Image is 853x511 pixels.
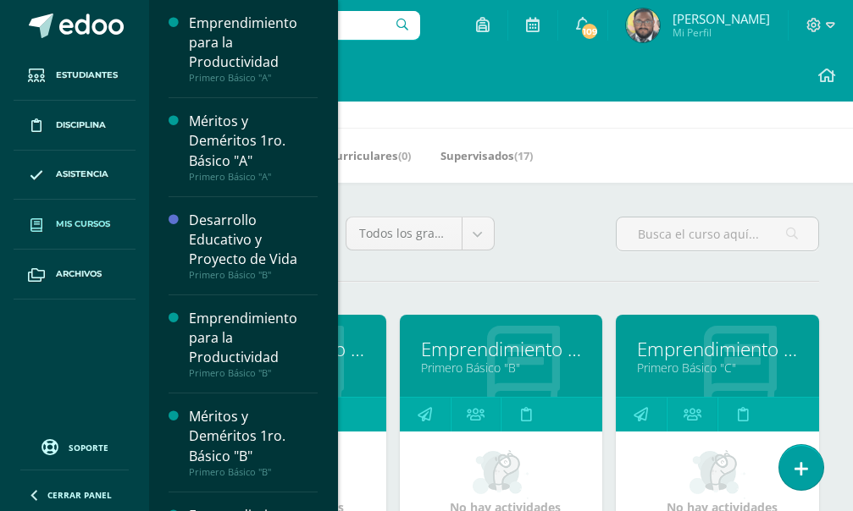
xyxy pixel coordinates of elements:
[56,267,102,281] span: Archivos
[14,250,136,299] a: Archivos
[514,148,533,163] span: (17)
[189,171,318,183] div: Primero Básico "A"
[473,448,529,499] img: no_activities_small.png
[690,448,745,499] img: no_activities_small.png
[189,112,318,182] a: Méritos y Deméritos 1ro. Básico "A"Primero Básico "A"
[56,118,106,132] span: Disciplina
[637,360,798,376] a: Primero Básico "C"
[14,51,136,101] a: Estudiantes
[673,25,770,40] span: Mi Perfil
[440,142,533,169] a: Supervisados(17)
[626,8,660,42] img: bed464ecf211d7b12cd6e304ab9921a6.png
[56,217,110,231] span: Mis cursos
[14,200,136,250] a: Mis cursos
[189,14,318,72] div: Emprendimiento para la Productividad
[189,112,318,170] div: Méritos y Deméritos 1ro. Básico "A"
[14,151,136,201] a: Asistencia
[189,211,318,269] div: Desarrollo Educativo y Proyecto de Vida
[20,435,129,458] a: Soporte
[56,168,108,181] span: Asistencia
[346,217,494,250] a: Todos los grados
[189,72,318,84] div: Primero Básico "A"
[278,142,411,169] a: Mis Extracurriculares(0)
[189,367,318,379] div: Primero Básico "B"
[617,217,818,250] input: Busca el curso aquí...
[421,360,582,376] a: Primero Básico "B"
[580,22,599,41] span: 109
[189,407,318,465] div: Méritos y Deméritos 1ro. Básico "B"
[421,336,582,362] a: Emprendimiento para la Productividad
[398,148,411,163] span: (0)
[673,10,770,27] span: [PERSON_NAME]
[189,269,318,281] div: Primero Básico "B"
[189,14,318,84] a: Emprendimiento para la ProductividadPrimero Básico "A"
[189,309,318,379] a: Emprendimiento para la ProductividadPrimero Básico "B"
[189,466,318,478] div: Primero Básico "B"
[47,489,112,501] span: Cerrar panel
[189,309,318,367] div: Emprendimiento para la Productividad
[189,407,318,477] a: Méritos y Deméritos 1ro. Básico "B"Primero Básico "B"
[69,442,108,453] span: Soporte
[637,336,798,362] a: Emprendimiento para la Productividad
[359,217,449,250] span: Todos los grados
[189,211,318,281] a: Desarrollo Educativo y Proyecto de VidaPrimero Básico "B"
[14,101,136,151] a: Disciplina
[56,69,118,82] span: Estudiantes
